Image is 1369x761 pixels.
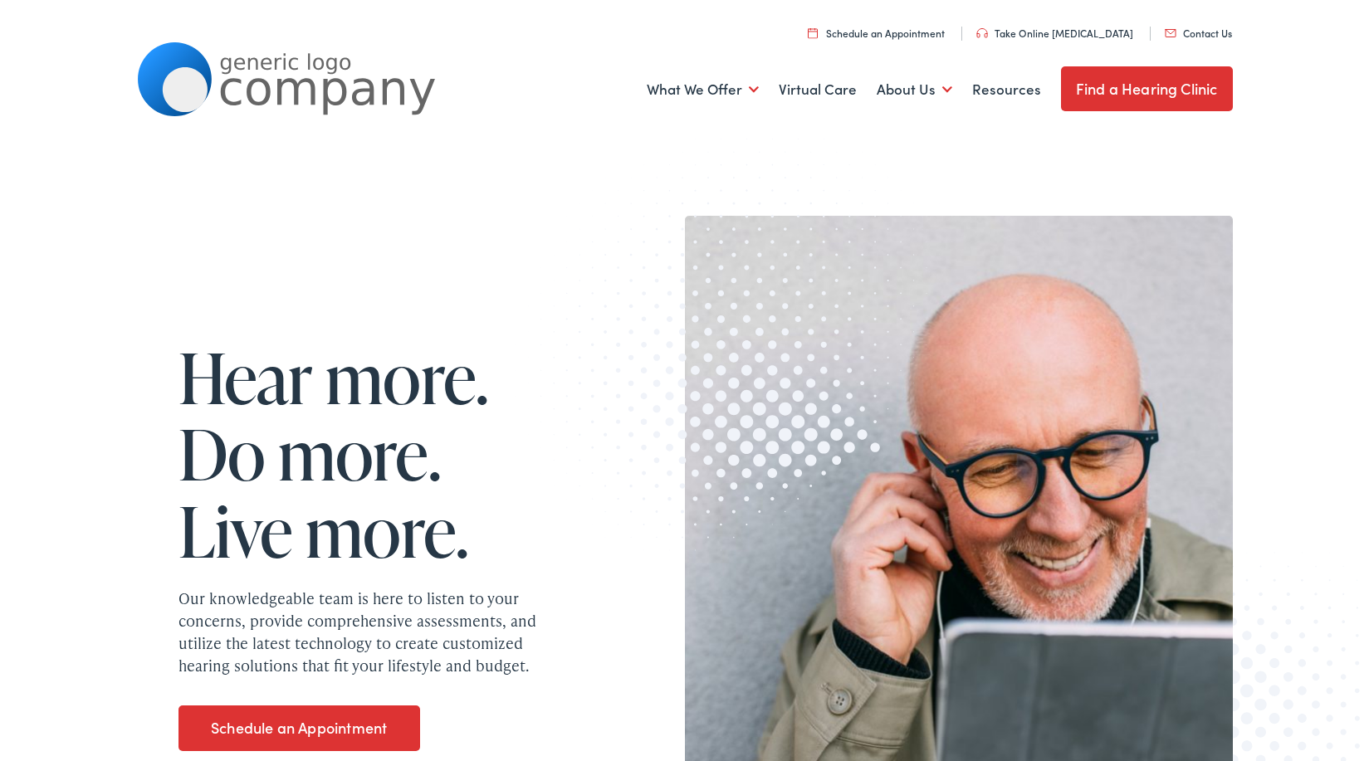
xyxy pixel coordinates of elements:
[278,415,441,491] span: more.
[515,113,953,563] img: Graphic image with a halftone pattern, contributing to the site's visual design.
[647,59,759,120] a: What We Offer
[1165,26,1232,40] a: Contact Us
[808,26,945,40] a: Schedule an Appointment
[306,492,468,568] span: more.
[178,415,265,491] span: Do
[178,587,577,676] p: Our knowledgeable team is here to listen to your concerns, provide comprehensive assessments, and...
[1165,29,1176,37] img: utility icon
[972,59,1041,120] a: Resources
[976,28,988,38] img: utility icon
[178,492,293,568] span: Live
[877,59,952,120] a: About Us
[178,339,313,415] span: Hear
[1061,66,1233,111] a: Find a Hearing Clinic
[976,26,1133,40] a: Take Online [MEDICAL_DATA]
[808,27,818,38] img: utility icon
[178,705,420,752] a: Schedule an Appointment
[779,59,857,120] a: Virtual Care
[325,339,488,415] span: more.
